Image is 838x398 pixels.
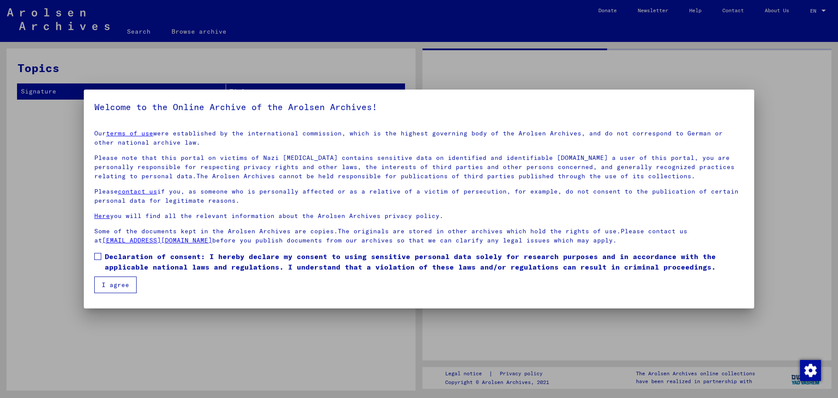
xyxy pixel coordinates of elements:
[94,153,744,181] p: Please note that this portal on victims of Nazi [MEDICAL_DATA] contains sensitive data on identif...
[800,360,821,381] img: Change consent
[94,100,744,114] h5: Welcome to the Online Archive of the Arolsen Archives!
[94,129,744,147] p: Our were established by the international commission, which is the highest governing body of the ...
[118,187,157,195] a: contact us
[94,212,110,220] a: Here
[94,187,744,205] p: Please if you, as someone who is personally affected or as a relative of a victim of persecution,...
[94,211,744,221] p: you will find all the relevant information about the Arolsen Archives privacy policy.
[105,251,744,272] span: Declaration of consent: I hereby declare my consent to using sensitive personal data solely for r...
[94,277,137,293] button: I agree
[106,129,153,137] a: terms of use
[102,236,212,244] a: [EMAIL_ADDRESS][DOMAIN_NAME]
[94,227,744,245] p: Some of the documents kept in the Arolsen Archives are copies.The originals are stored in other a...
